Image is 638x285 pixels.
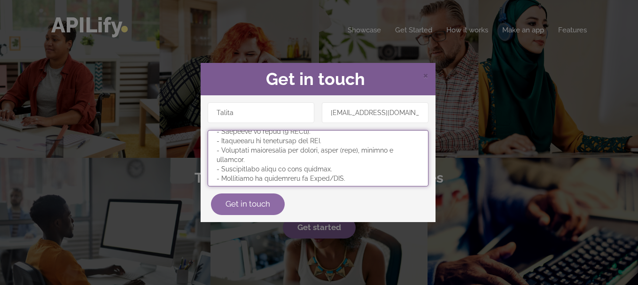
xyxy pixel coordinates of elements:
span: × [423,68,428,82]
input: Name [208,102,314,123]
span: Close [423,69,428,81]
input: Email [322,102,428,123]
h2: Get in touch [208,70,428,89]
button: Get in touch [211,193,285,215]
